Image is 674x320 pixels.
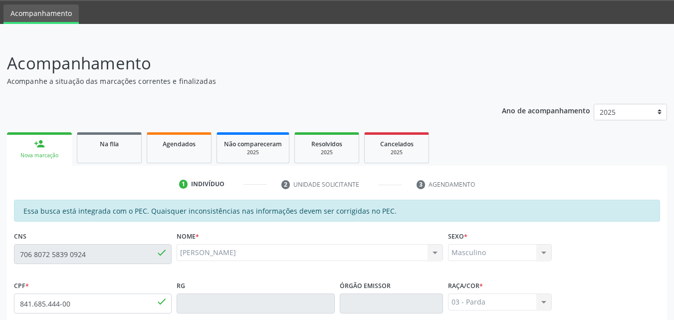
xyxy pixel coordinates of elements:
span: Resolvidos [311,140,342,148]
span: Na fila [100,140,119,148]
p: Ano de acompanhamento [502,104,590,116]
div: 2025 [224,149,282,156]
label: Órgão emissor [340,278,391,294]
div: Indivíduo [191,180,225,189]
div: 2025 [372,149,422,156]
span: done [156,296,167,307]
label: RG [177,278,185,294]
span: done [156,247,167,258]
span: Cancelados [380,140,414,148]
div: 1 [179,180,188,189]
a: Acompanhamento [3,4,79,24]
div: 2025 [302,149,352,156]
label: Raça/cor [448,278,483,294]
label: Nome [177,229,199,244]
p: Acompanhe a situação das marcações correntes e finalizadas [7,76,469,86]
div: Nova marcação [14,152,65,159]
span: Não compareceram [224,140,282,148]
label: CNS [14,229,26,244]
span: Agendados [163,140,196,148]
label: Sexo [448,229,467,244]
div: person_add [34,138,45,149]
p: Acompanhamento [7,51,469,76]
div: Essa busca está integrada com o PEC. Quaisquer inconsistências nas informações devem ser corrigid... [14,200,660,222]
